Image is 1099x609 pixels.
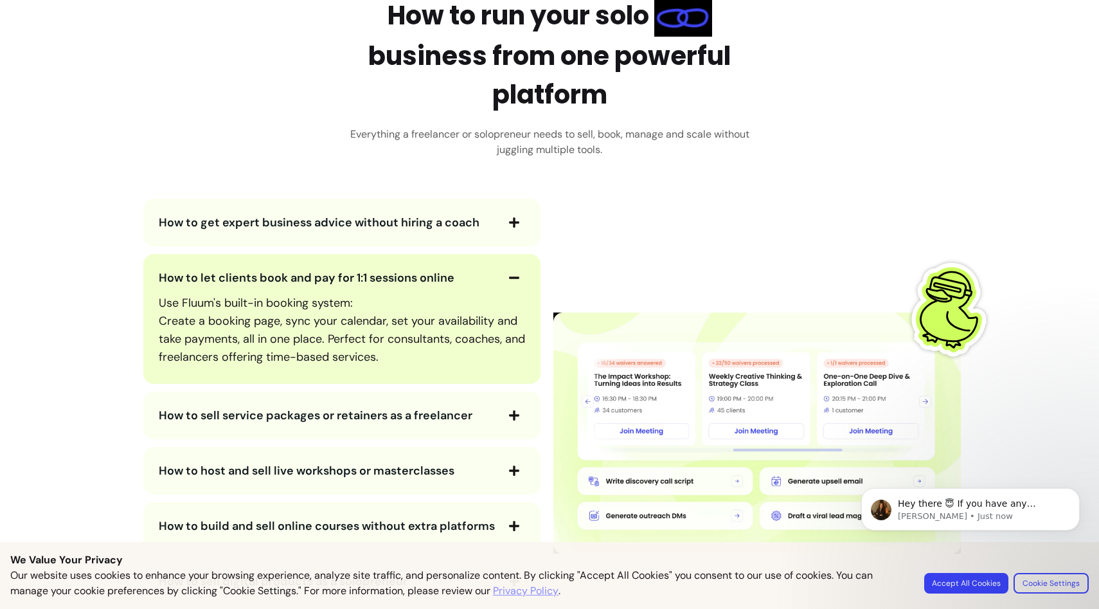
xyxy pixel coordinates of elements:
[159,404,525,426] button: How to sell service packages or retainers as a freelancer
[493,583,558,599] a: Privacy Policy
[842,461,1099,603] iframe: Intercom notifications message
[10,568,909,599] p: Our website uses cookies to enhance your browsing experience, analyze site traffic, and personali...
[341,127,758,158] h3: Everything a freelancer or solopreneur needs to sell, book, manage and scale without juggling mul...
[10,552,1089,568] p: We Value Your Privacy
[159,515,525,537] button: How to build and sell online courses without extra platforms
[159,408,472,423] span: How to sell service packages or retainers as a freelancer
[159,460,525,482] button: How to host and sell live workshops or masterclasses
[903,261,999,358] img: Fluum Duck sticker
[159,215,479,230] span: How to get expert business advice without hiring a coach
[159,267,525,289] button: How to let clients book and pay for 1:1 sessions online
[159,270,454,286] span: How to let clients book and pay for 1:1 sessions online
[159,212,525,233] button: How to get expert business advice without hiring a coach
[159,518,495,534] span: How to build and sell online courses without extra platforms
[159,289,525,371] div: How to let clients book and pay for 1:1 sessions online
[159,463,454,478] span: How to host and sell live workshops or masterclasses
[159,294,525,366] p: Use Fluum's built-in booking system: Create a booking page, sync your calendar, set your availabi...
